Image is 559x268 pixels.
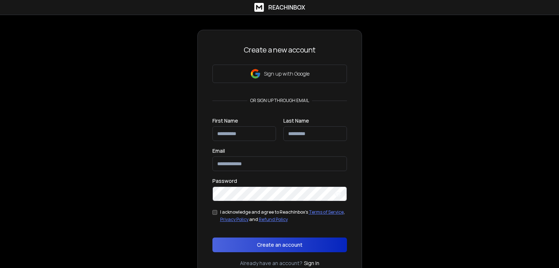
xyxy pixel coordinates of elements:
a: Sign In [304,260,319,267]
h3: Create a new account [212,45,347,55]
button: Sign up with Google [212,65,347,83]
label: Password [212,178,237,184]
label: Last Name [283,118,309,123]
h1: ReachInbox [268,3,305,12]
label: Email [212,148,225,153]
a: Privacy Policy [220,216,248,222]
p: Sign up with Google [264,70,309,77]
a: Refund Policy [259,216,288,222]
div: I acknowledge and agree to ReachInbox's , and [220,209,347,223]
p: Already have an account? [240,260,302,267]
p: or sign up through email [247,98,312,104]
a: ReachInbox [254,3,305,12]
label: First Name [212,118,238,123]
button: Create an account [212,238,347,252]
a: Terms of Service [309,209,344,215]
